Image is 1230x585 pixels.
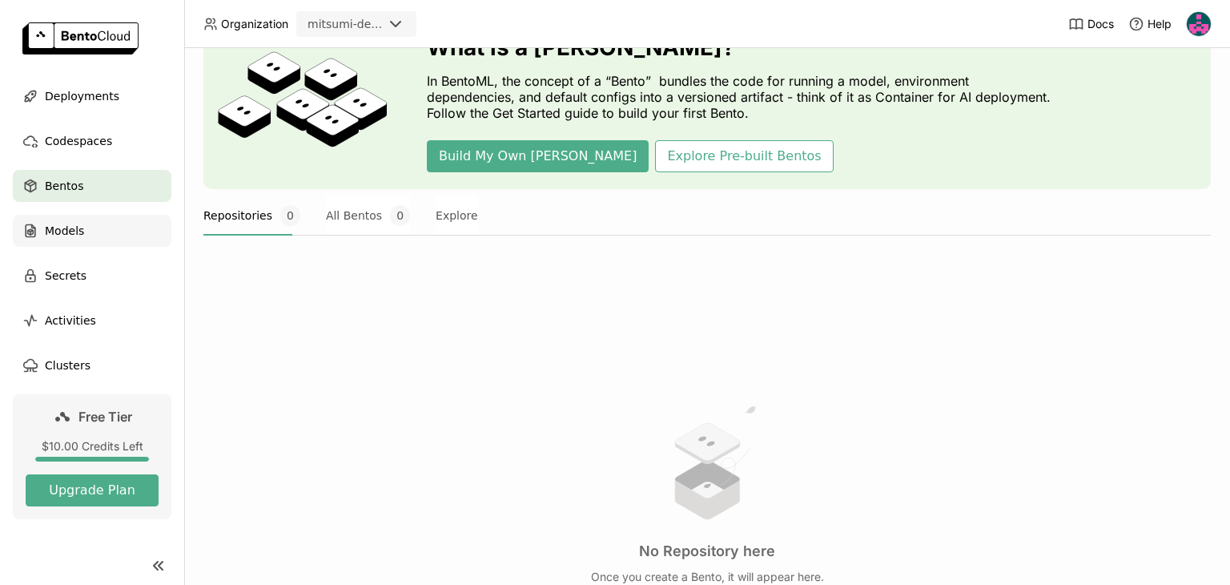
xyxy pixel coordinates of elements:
span: Free Tier [78,409,132,425]
a: Docs [1068,16,1114,32]
a: Free Tier$10.00 Credits LeftUpgrade Plan [13,394,171,519]
div: mitsumi-deployments [307,16,383,32]
img: cover onboarding [216,50,388,156]
span: Codespaces [45,131,112,151]
a: Activities [13,305,171,337]
button: Explore Pre-built Bentos [655,140,833,172]
h3: No Repository here [639,543,775,560]
span: Activities [45,311,96,330]
a: Models [13,215,171,247]
a: Deployments [13,80,171,112]
img: Billy Gareth [1187,12,1211,36]
div: $10.00 Credits Left [26,439,159,454]
button: All Bentos [326,196,410,236]
span: Deployments [45,87,119,106]
img: no results [647,402,767,523]
a: Clusters [13,349,171,381]
span: 0 [280,205,300,226]
span: Clusters [45,356,90,375]
span: Docs [1087,17,1114,31]
a: Secrets [13,260,171,292]
span: Models [45,221,84,240]
span: Bentos [45,176,83,196]
a: Bentos [13,170,171,202]
p: Once you create a Bento, it will appear here. [591,570,824,584]
h3: What is a [PERSON_NAME]? [427,34,1059,60]
button: Build My Own [PERSON_NAME] [427,140,649,172]
span: Secrets [45,266,86,285]
div: Help [1128,16,1172,32]
img: logo [22,22,139,54]
button: Explore [436,196,478,236]
span: Organization [221,17,288,31]
span: Help [1148,17,1172,31]
button: Upgrade Plan [26,474,159,506]
p: In BentoML, the concept of a “Bento” bundles the code for running a model, environment dependenci... [427,73,1059,121]
a: Codespaces [13,125,171,157]
input: Selected mitsumi-deployments. [384,17,386,33]
button: Repositories [203,196,300,236]
span: 0 [390,205,410,226]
